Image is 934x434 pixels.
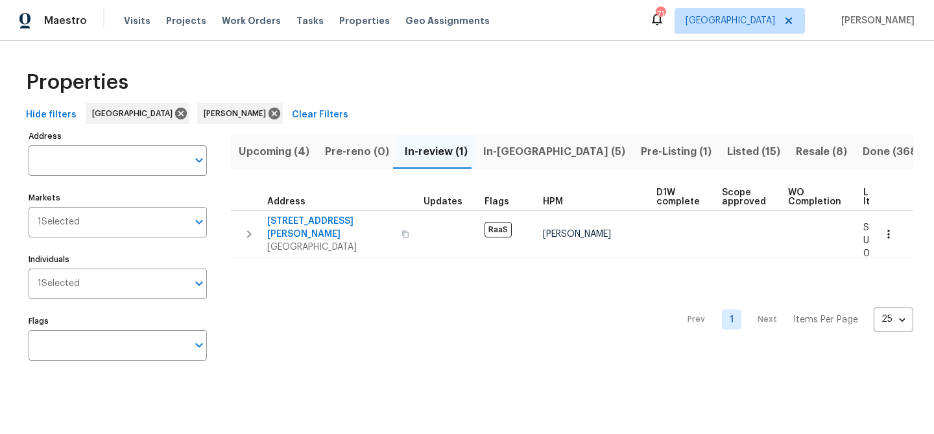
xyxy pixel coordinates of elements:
[543,230,611,239] span: [PERSON_NAME]
[296,16,324,25] span: Tasks
[190,274,208,293] button: Open
[722,188,766,206] span: Scope approved
[863,236,895,258] span: Unsent: 0
[197,103,283,124] div: [PERSON_NAME]
[166,14,206,27] span: Projects
[483,143,625,161] span: In-[GEOGRAPHIC_DATA] (5)
[86,103,189,124] div: [GEOGRAPHIC_DATA]
[485,197,509,206] span: Flags
[874,302,913,336] div: 25
[485,222,512,237] span: RaaS
[44,14,87,27] span: Maestro
[727,143,780,161] span: Listed (15)
[675,266,913,374] nav: Pagination Navigation
[656,188,700,206] span: D1W complete
[29,317,207,325] label: Flags
[267,215,394,241] span: [STREET_ADDRESS][PERSON_NAME]
[267,241,394,254] span: [GEOGRAPHIC_DATA]
[863,223,894,232] span: Sent: 0
[190,213,208,231] button: Open
[405,14,490,27] span: Geo Assignments
[656,8,665,21] div: 71
[222,14,281,27] span: Work Orders
[339,14,390,27] span: Properties
[38,278,80,289] span: 1 Selected
[863,143,921,161] span: Done (368)
[793,313,858,326] p: Items Per Page
[26,107,77,123] span: Hide filters
[722,309,741,330] a: Goto page 1
[29,256,207,263] label: Individuals
[26,76,128,89] span: Properties
[292,107,348,123] span: Clear Filters
[29,194,207,202] label: Markets
[788,188,841,206] span: WO Completion
[92,107,178,120] span: [GEOGRAPHIC_DATA]
[124,14,150,27] span: Visits
[190,336,208,354] button: Open
[796,143,847,161] span: Resale (8)
[190,151,208,169] button: Open
[424,197,462,206] span: Updates
[863,188,889,206] span: Line Items
[543,197,563,206] span: HPM
[641,143,712,161] span: Pre-Listing (1)
[21,103,82,127] button: Hide filters
[38,217,80,228] span: 1 Selected
[239,143,309,161] span: Upcoming (4)
[405,143,468,161] span: In-review (1)
[204,107,271,120] span: [PERSON_NAME]
[686,14,775,27] span: [GEOGRAPHIC_DATA]
[287,103,353,127] button: Clear Filters
[836,14,915,27] span: [PERSON_NAME]
[325,143,389,161] span: Pre-reno (0)
[267,197,305,206] span: Address
[29,132,207,140] label: Address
